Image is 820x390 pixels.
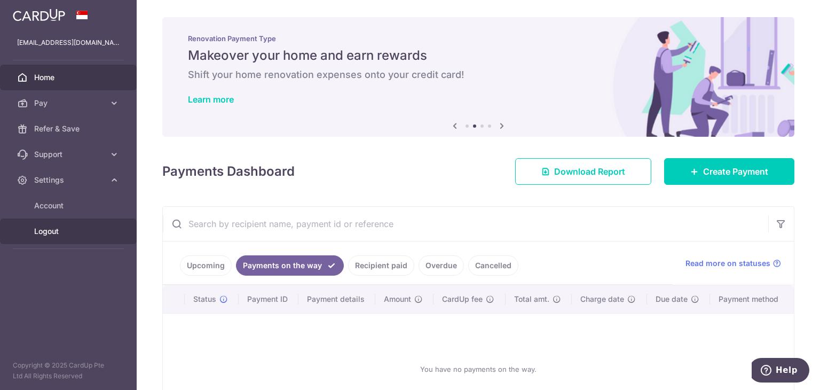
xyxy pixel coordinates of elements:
p: [EMAIL_ADDRESS][DOMAIN_NAME] [17,37,120,48]
a: Overdue [419,255,464,276]
span: Status [193,294,216,305]
span: CardUp fee [442,294,483,305]
a: Learn more [188,94,234,105]
input: Search by recipient name, payment id or reference [163,207,768,241]
a: Upcoming [180,255,232,276]
span: Read more on statuses [685,258,770,269]
h6: Shift your home renovation expenses onto your credit card! [188,68,769,81]
span: Settings [34,175,105,185]
span: Home [34,72,105,83]
span: Account [34,200,105,211]
span: Due date [656,294,688,305]
span: Logout [34,226,105,237]
img: Renovation banner [162,17,794,137]
p: Renovation Payment Type [188,34,769,43]
img: CardUp [13,9,65,21]
span: Create Payment [703,165,768,178]
th: Payment ID [239,285,298,313]
h5: Makeover your home and earn rewards [188,47,769,64]
iframe: Opens a widget where you can find more information [752,358,809,385]
a: Create Payment [664,158,794,185]
a: Read more on statuses [685,258,781,269]
span: Refer & Save [34,123,105,134]
th: Payment details [298,285,376,313]
span: Pay [34,98,105,108]
a: Download Report [515,158,651,185]
span: Charge date [580,294,624,305]
span: Total amt. [514,294,549,305]
span: Support [34,149,105,160]
a: Cancelled [468,255,518,276]
h4: Payments Dashboard [162,162,295,181]
span: Amount [384,294,411,305]
th: Payment method [710,285,794,313]
a: Payments on the way [236,255,344,276]
a: Recipient paid [348,255,414,276]
span: Download Report [554,165,625,178]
